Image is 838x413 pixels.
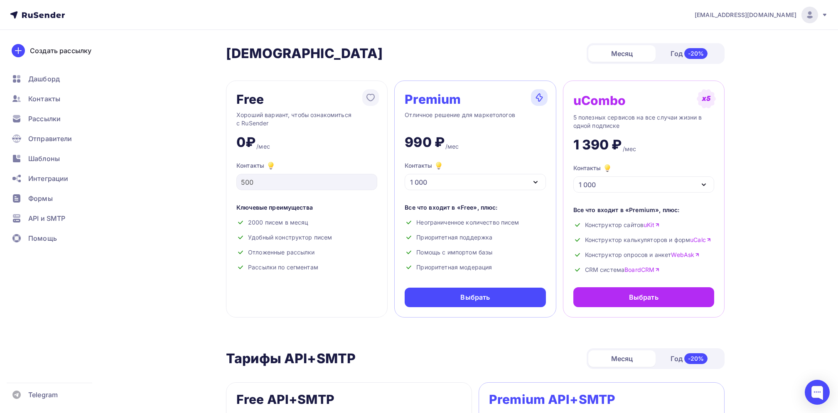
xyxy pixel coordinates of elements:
[7,71,106,87] a: Дашборд
[28,74,60,84] span: Дашборд
[585,251,700,259] span: Конструктор опросов и анкет
[236,248,377,257] div: Отложенные рассылки
[236,263,377,271] div: Рассылки по сегментам
[489,393,615,406] div: Premium API+SMTP
[28,94,60,104] span: Контакты
[7,150,106,167] a: Шаблоны
[28,390,58,400] span: Telegram
[588,45,656,62] div: Месяц
[256,142,270,151] div: /мес
[445,142,459,151] div: /мес
[579,180,596,190] div: 1 000
[585,266,660,274] span: CRM система
[7,110,106,127] a: Рассылки
[644,221,660,229] a: uKit
[585,221,660,229] span: Конструктор сайтов
[573,137,622,153] div: 1 390 ₽
[405,161,444,171] div: Контакты
[573,206,714,214] div: Все что входит в «Premium», плюс:
[405,218,546,227] div: Неограниченное количество писем
[695,7,828,23] a: [EMAIL_ADDRESS][DOMAIN_NAME]
[410,177,427,187] div: 1 000
[573,113,714,130] div: 5 полезных сервисов на все случаи жизни в одной подписке
[684,353,708,364] div: -20%
[236,111,377,127] div: Хороший вариант, чтобы ознакомиться с RuSender
[656,350,723,367] div: Год
[28,154,60,164] span: Шаблоны
[28,134,72,144] span: Отправители
[405,134,445,151] div: 990 ₽
[28,213,65,223] span: API и SMTP
[28,193,53,203] span: Формы
[236,393,334,406] div: Free API+SMTP
[7,190,106,207] a: Формы
[236,218,377,227] div: 2000 писем в месяц
[405,161,546,190] button: Контакты 1 000
[236,203,377,212] div: Ключевые преимущества
[573,94,626,107] div: uCombo
[624,266,660,274] a: BoardCRM
[629,292,659,302] div: Выбрать
[28,233,57,243] span: Помощь
[573,163,612,173] div: Контакты
[405,93,461,106] div: Premium
[656,45,723,62] div: Год
[236,233,377,242] div: Удобный конструктор писем
[28,174,68,183] span: Интеграции
[690,236,711,244] a: uCalc
[405,203,546,212] div: Все что входит в «Free», плюс:
[236,134,256,151] div: 0₽
[236,93,264,106] div: Free
[461,293,490,302] div: Выбрать
[236,161,377,171] div: Контакты
[573,163,714,193] button: Контакты 1 000
[695,11,796,19] span: [EMAIL_ADDRESS][DOMAIN_NAME]
[405,263,546,271] div: Приоритетная модерация
[405,233,546,242] div: Приоритетная поддержка
[585,236,711,244] span: Конструктор калькуляторов и форм
[7,90,106,107] a: Контакты
[30,46,91,56] div: Создать рассылку
[684,48,708,59] div: -20%
[226,45,383,62] h2: [DEMOGRAPHIC_DATA]
[7,130,106,147] a: Отправители
[405,248,546,257] div: Помощь с импортом базы
[28,114,61,124] span: Рассылки
[623,145,636,153] div: /мес
[588,350,656,367] div: Месяц
[226,350,356,367] h2: Тарифы API+SMTP
[671,251,700,259] a: WebAsk
[405,111,546,127] div: Отличное решение для маркетологов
